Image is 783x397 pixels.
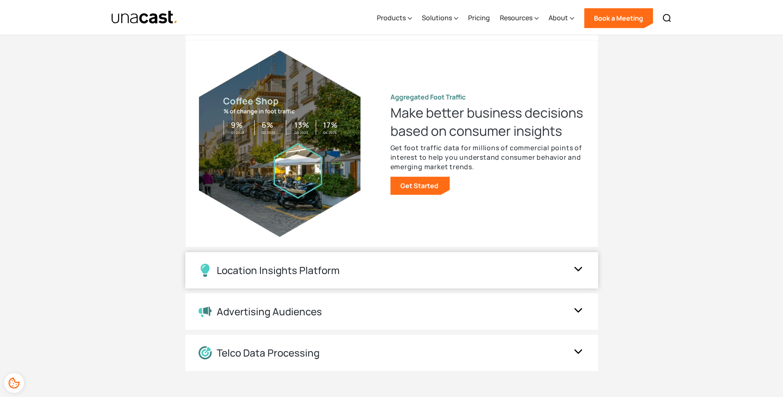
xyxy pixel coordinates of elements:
[199,264,212,277] img: Location Insights Platform icon
[390,177,450,195] a: Get Started
[549,13,568,23] div: About
[111,10,178,25] a: home
[4,373,24,393] div: Cookie Preferences
[217,306,322,318] div: Advertising Audiences
[662,13,672,23] img: Search icon
[390,104,584,140] h3: Make better business decisions based on consumer insights
[422,1,458,35] div: Solutions
[377,1,412,35] div: Products
[390,143,584,172] p: Get foot traffic data for millions of commercial points of interest to help you understand consum...
[549,1,574,35] div: About
[422,13,452,23] div: Solutions
[500,13,532,23] div: Resources
[584,8,653,28] a: Book a Meeting
[199,346,212,359] img: Location Data Processing icon
[377,13,406,23] div: Products
[199,50,361,237] img: visualization with the image of the city of the Location Analytics
[199,306,212,317] img: Advertising Audiences icon
[390,92,466,102] strong: Aggregated Foot Traffic
[217,347,319,359] div: Telco Data Processing
[468,1,490,35] a: Pricing
[500,1,539,35] div: Resources
[111,10,178,25] img: Unacast text logo
[217,265,340,276] div: Location Insights Platform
